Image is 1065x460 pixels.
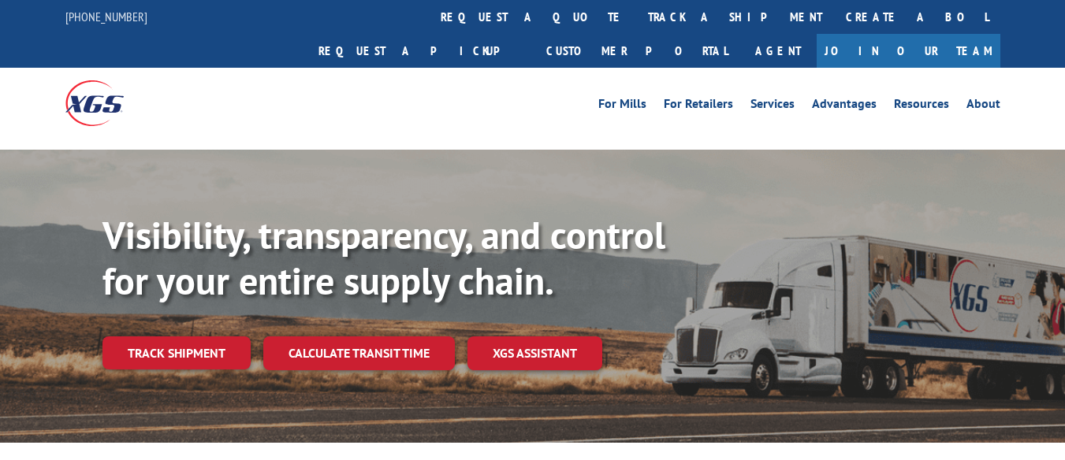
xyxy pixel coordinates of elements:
a: Advantages [812,98,877,115]
a: XGS ASSISTANT [467,336,602,370]
a: About [966,98,1000,115]
a: Join Our Team [817,34,1000,68]
a: Track shipment [102,336,251,369]
a: Services [750,98,795,115]
a: Customer Portal [534,34,739,68]
a: Resources [894,98,949,115]
a: For Mills [598,98,646,115]
a: Agent [739,34,817,68]
a: Request a pickup [307,34,534,68]
a: [PHONE_NUMBER] [65,9,147,24]
a: For Retailers [664,98,733,115]
b: Visibility, transparency, and control for your entire supply chain. [102,210,665,305]
a: Calculate transit time [263,336,455,370]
